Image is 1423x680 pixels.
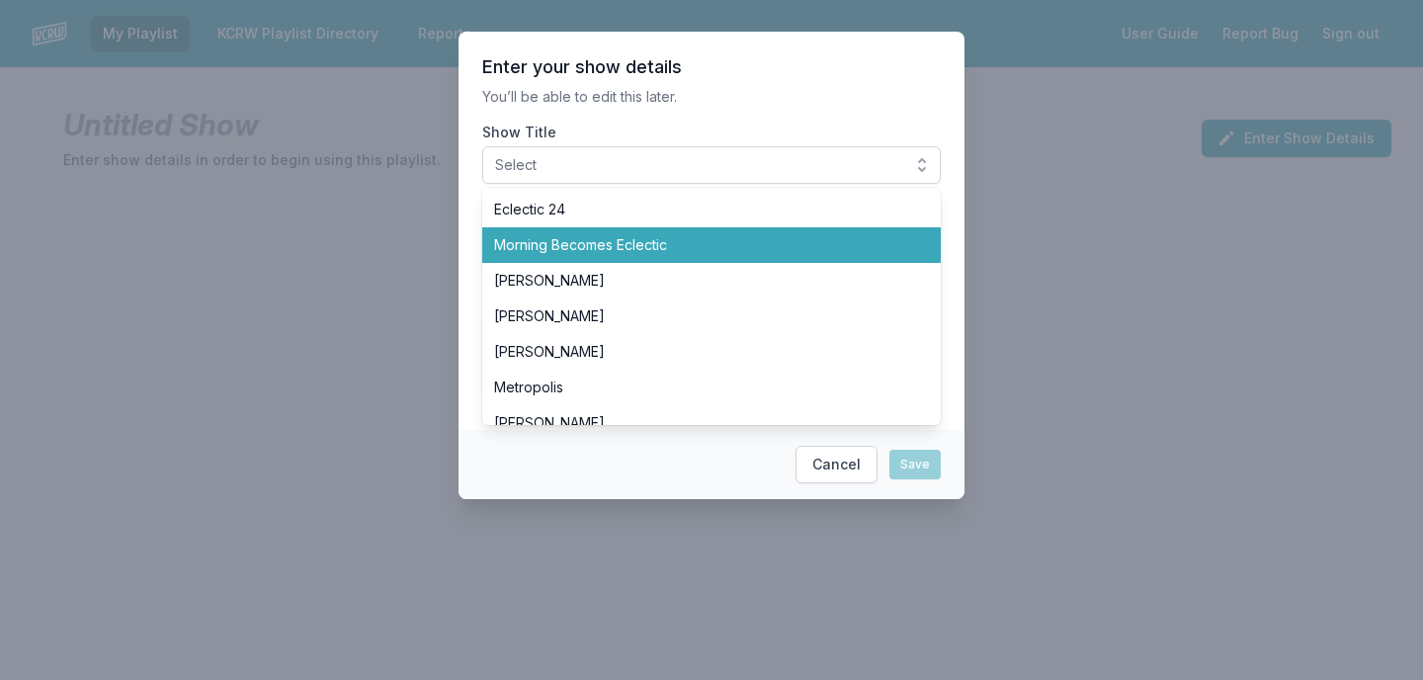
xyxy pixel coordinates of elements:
[494,306,905,326] span: [PERSON_NAME]
[482,87,941,107] p: You’ll be able to edit this later.
[482,55,941,79] header: Enter your show details
[482,146,941,184] button: Select
[494,342,905,362] span: [PERSON_NAME]
[889,450,941,479] button: Save
[795,446,878,483] button: Cancel
[494,200,905,219] span: Eclectic 24
[482,123,941,142] label: Show Title
[494,378,905,397] span: Metropolis
[494,235,905,255] span: Morning Becomes Eclectic
[494,271,905,291] span: [PERSON_NAME]
[494,413,905,433] span: [PERSON_NAME]
[495,155,900,175] span: Select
